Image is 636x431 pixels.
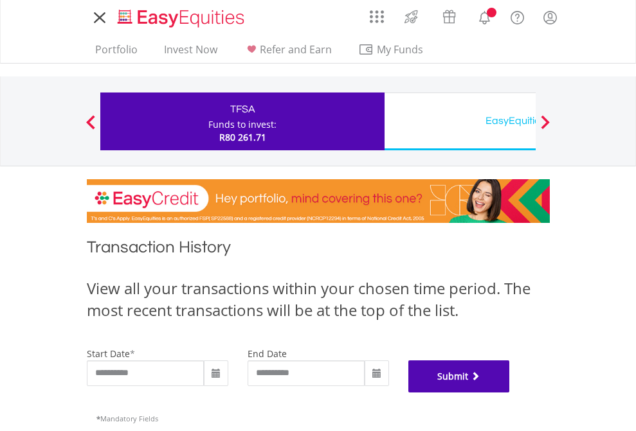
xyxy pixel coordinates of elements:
[90,43,143,63] a: Portfolio
[108,100,377,118] div: TFSA
[239,43,337,63] a: Refer and Earn
[501,3,534,29] a: FAQ's and Support
[78,121,104,134] button: Previous
[532,121,558,134] button: Next
[408,360,510,392] button: Submit
[468,3,501,29] a: Notifications
[260,42,332,57] span: Refer and Earn
[248,347,287,360] label: end date
[401,6,422,27] img: thrive-v2.svg
[430,3,468,27] a: Vouchers
[219,131,266,143] span: R80 261.71
[439,6,460,27] img: vouchers-v2.svg
[159,43,223,63] a: Invest Now
[87,236,550,265] h1: Transaction History
[87,347,130,360] label: start date
[87,277,550,322] div: View all your transactions within your chosen time period. The most recent transactions will be a...
[115,8,250,29] img: EasyEquities_Logo.png
[358,41,442,58] span: My Funds
[370,10,384,24] img: grid-menu-icon.svg
[534,3,567,31] a: My Profile
[113,3,250,29] a: Home page
[96,414,158,423] span: Mandatory Fields
[208,118,277,131] div: Funds to invest:
[361,3,392,24] a: AppsGrid
[87,179,550,223] img: EasyCredit Promotion Banner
